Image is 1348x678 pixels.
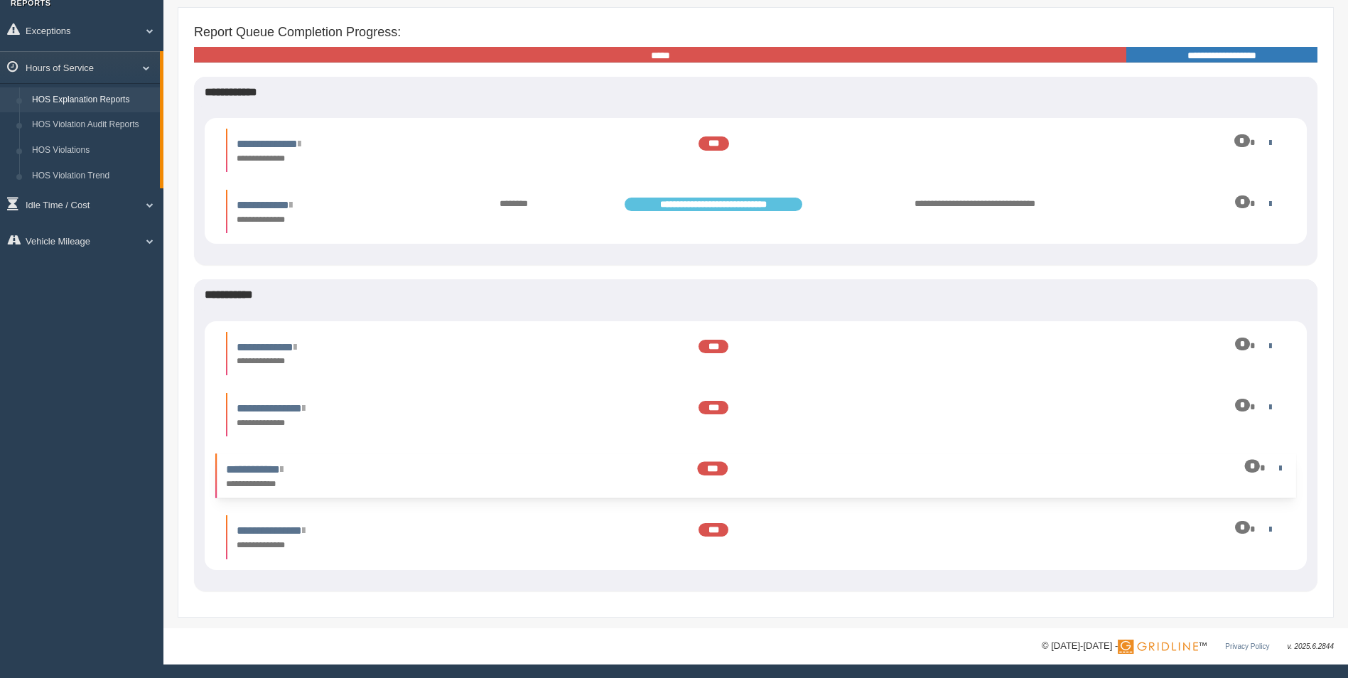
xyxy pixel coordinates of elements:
[1118,640,1198,654] img: Gridline
[215,454,1296,498] li: Expand
[194,26,1317,40] h4: Report Queue Completion Progress:
[1288,642,1334,650] span: v. 2025.6.2844
[26,112,160,138] a: HOS Violation Audit Reports
[1225,642,1269,650] a: Privacy Policy
[226,190,1285,233] li: Expand
[26,163,160,189] a: HOS Violation Trend
[26,87,160,113] a: HOS Explanation Reports
[226,129,1285,172] li: Expand
[26,138,160,163] a: HOS Violations
[226,393,1285,436] li: Expand
[226,515,1285,559] li: Expand
[1042,639,1334,654] div: © [DATE]-[DATE] - ™
[226,332,1285,375] li: Expand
